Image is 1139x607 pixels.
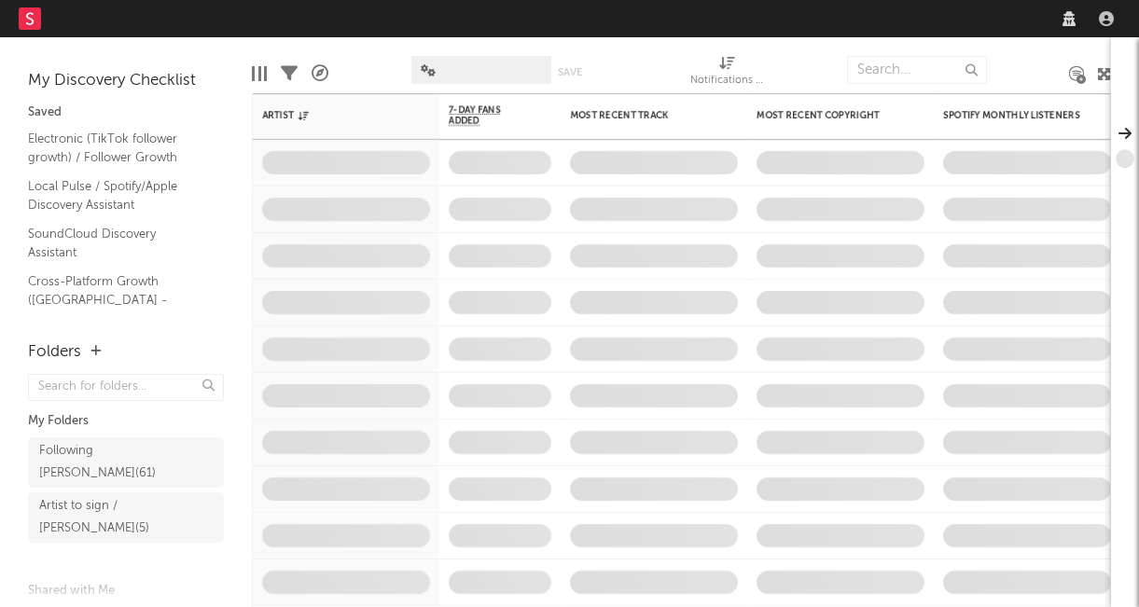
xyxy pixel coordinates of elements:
[28,224,205,262] a: SoundCloud Discovery Assistant
[281,47,298,101] div: Filters
[757,110,896,121] div: Most Recent Copyright
[28,70,224,92] div: My Discovery Checklist
[690,47,765,101] div: Notifications (Artist)
[558,67,582,77] button: Save
[570,110,710,121] div: Most Recent Track
[449,104,523,127] span: 7-Day Fans Added
[28,492,224,543] a: Artist to sign / [PERSON_NAME](5)
[28,102,224,124] div: Saved
[847,56,987,84] input: Search...
[262,110,402,121] div: Artist
[943,110,1083,121] div: Spotify Monthly Listeners
[28,437,224,488] a: Following [PERSON_NAME](61)
[28,176,205,214] a: Local Pulse / Spotify/Apple Discovery Assistant
[312,47,328,101] div: A&R Pipeline
[28,374,224,401] input: Search for folders...
[39,495,171,540] div: Artist to sign / [PERSON_NAME] ( 5 )
[28,341,81,364] div: Folders
[39,440,171,485] div: Following [PERSON_NAME] ( 61 )
[690,70,765,92] div: Notifications (Artist)
[28,410,224,433] div: My Folders
[252,47,267,101] div: Edit Columns
[28,271,205,328] a: Cross-Platform Growth ([GEOGRAPHIC_DATA] - Electronic) / Follower Growth
[28,580,224,602] div: Shared with Me
[28,129,205,167] a: Electronic (TikTok follower growth) / Follower Growth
